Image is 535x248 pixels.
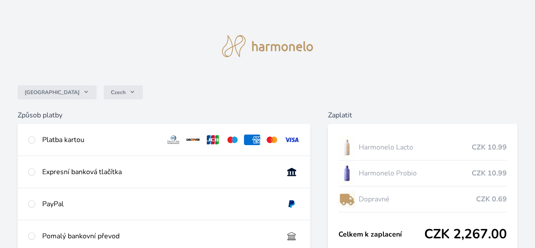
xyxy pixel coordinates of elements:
img: jcb.svg [205,135,221,145]
img: delivery-lo.png [338,188,355,210]
img: CLEAN_PROBIO_se_stinem_x-lo.jpg [338,162,355,184]
img: CLEAN_LACTO_se_stinem_x-hi-lo.jpg [338,136,355,158]
span: Harmonelo Lacto [359,142,472,153]
img: maestro.svg [225,135,241,145]
img: mc.svg [264,135,280,145]
h6: Zaplatit [328,110,517,120]
button: Czech [104,85,143,99]
img: bankTransfer_IBAN.svg [284,231,300,241]
span: CZK 10.99 [472,168,507,179]
span: CZK 0.69 [476,194,507,204]
img: logo.svg [222,35,313,57]
img: paypal.svg [284,199,300,209]
span: Harmonelo Probio [359,168,472,179]
img: amex.svg [244,135,260,145]
span: CZK 10.99 [472,142,507,153]
div: Pomalý bankovní převod [42,231,277,241]
h6: Způsob platby [18,110,310,120]
div: PayPal [42,199,277,209]
span: Celkem k zaplacení [338,229,424,240]
button: [GEOGRAPHIC_DATA] [18,85,97,99]
span: Czech [111,89,126,96]
div: Platba kartou [42,135,158,145]
span: [GEOGRAPHIC_DATA] [25,89,80,96]
img: onlineBanking_CZ.svg [284,167,300,177]
img: visa.svg [284,135,300,145]
img: diners.svg [165,135,182,145]
span: Dopravné [359,194,476,204]
img: discover.svg [185,135,201,145]
div: Expresní banková tlačítka [42,167,277,177]
span: CZK 2,267.00 [424,226,507,242]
